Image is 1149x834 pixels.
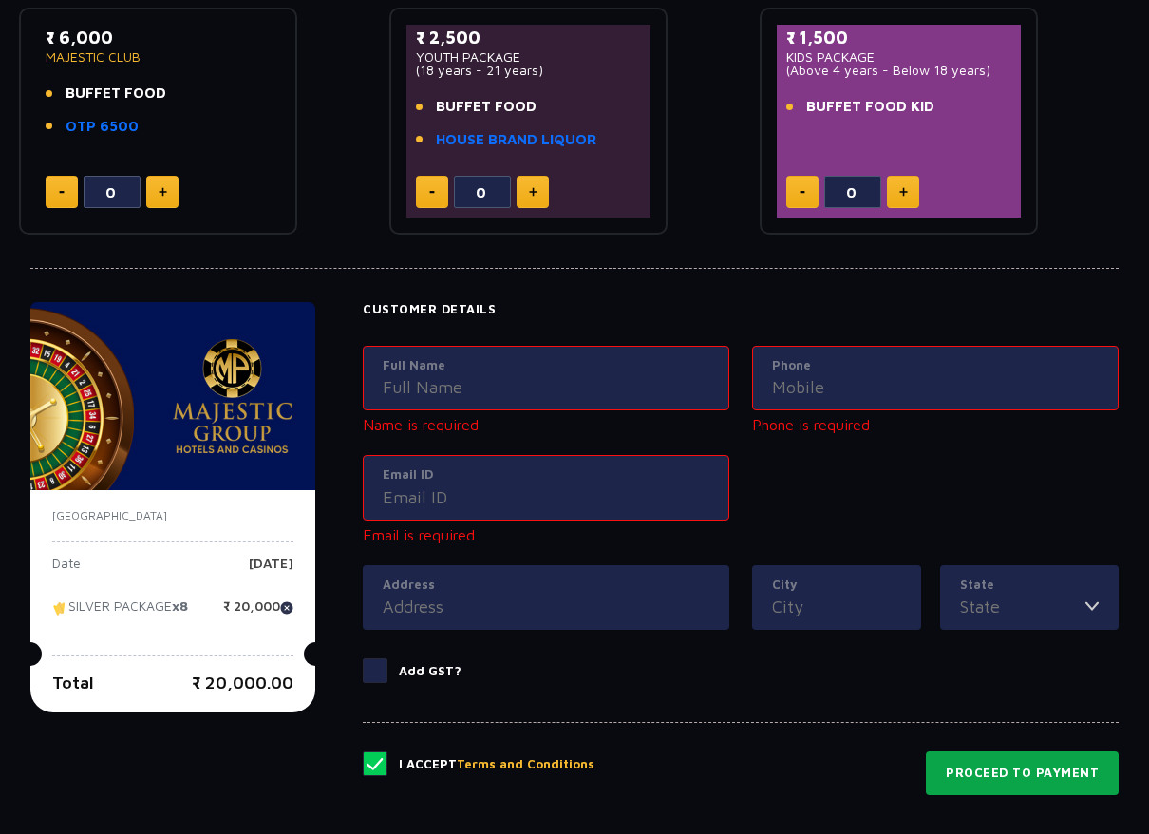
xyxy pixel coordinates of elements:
label: State [960,576,1099,595]
input: State [960,594,1085,619]
input: Address [383,594,709,619]
p: I Accept [399,755,594,774]
span: BUFFET FOOD [436,96,537,118]
p: Email is required [363,523,729,546]
p: (Above 4 years - Below 18 years) [786,64,1011,77]
p: (18 years - 21 years) [416,64,641,77]
p: MAJESTIC CLUB [46,50,271,64]
input: Email ID [383,484,709,510]
p: Phone is required [752,413,1119,436]
p: Add GST? [399,662,461,681]
p: ₹ 20,000 [223,599,293,628]
span: BUFFET FOOD [66,83,166,104]
p: ₹ 2,500 [416,25,641,50]
label: City [772,576,901,595]
p: Date [52,557,81,585]
strong: x8 [172,598,188,615]
p: KIDS PACKAGE [786,50,1011,64]
img: plus [899,187,908,197]
span: BUFFET FOOD KID [806,96,934,118]
a: HOUSE BRAND LIQUOR [436,129,596,151]
img: minus [59,191,65,194]
img: plus [159,187,167,197]
p: ₹ 6,000 [46,25,271,50]
img: minus [429,191,435,194]
img: minus [800,191,805,194]
a: OTP 6500 [66,116,139,138]
input: City [772,594,901,619]
p: [DATE] [249,557,293,585]
img: plus [529,187,537,197]
p: ₹ 1,500 [786,25,1011,50]
label: Address [383,576,709,595]
p: Name is required [363,413,729,436]
h4: Customer Details [363,302,1119,317]
p: ₹ 20,000.00 [192,670,293,695]
label: Full Name [383,356,709,375]
label: Phone [772,356,1099,375]
input: Full Name [383,374,709,400]
img: tikcet [52,599,68,616]
img: majesticPride-banner [30,302,315,490]
button: Terms and Conditions [457,755,594,774]
label: Email ID [383,465,709,484]
p: Total [52,670,94,695]
img: toggler icon [1085,594,1099,619]
button: Proceed to Payment [926,751,1119,795]
p: [GEOGRAPHIC_DATA] [52,507,293,524]
p: YOUTH PACKAGE [416,50,641,64]
p: SILVER PACKAGE [52,599,188,628]
input: Mobile [772,374,1099,400]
